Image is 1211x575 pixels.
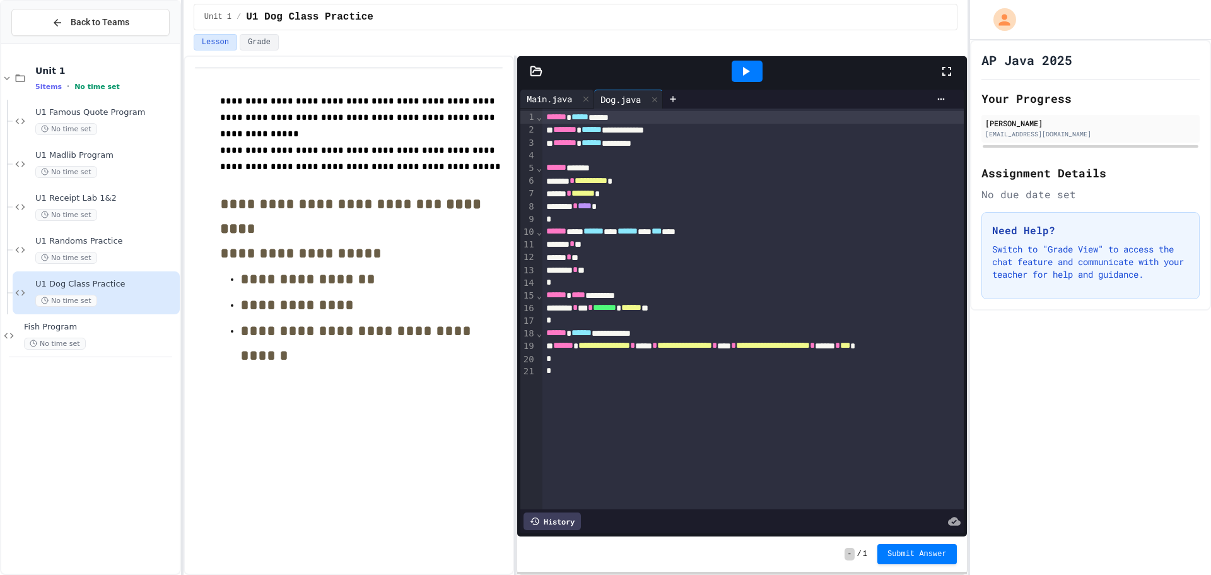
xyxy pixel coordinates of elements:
[11,9,170,36] button: Back to Teams
[520,328,536,340] div: 18
[35,65,177,76] span: Unit 1
[520,302,536,315] div: 16
[24,338,86,350] span: No time set
[35,236,177,247] span: U1 Randoms Practice
[520,277,536,290] div: 14
[67,81,69,92] span: •
[520,150,536,162] div: 4
[536,112,542,122] span: Fold line
[35,193,177,204] span: U1 Receipt Lab 1&2
[520,175,536,187] div: 6
[536,227,542,237] span: Fold line
[536,328,542,338] span: Fold line
[246,9,373,25] span: U1 Dog Class Practice
[35,295,97,307] span: No time set
[520,226,536,239] div: 10
[520,162,536,175] div: 5
[520,137,536,150] div: 3
[887,549,947,559] span: Submit Answer
[520,353,536,366] div: 20
[35,209,97,221] span: No time set
[981,51,1072,69] h1: AP Java 2025
[71,16,129,29] span: Back to Teams
[520,264,536,277] div: 13
[520,290,536,302] div: 15
[981,187,1200,202] div: No due date set
[536,290,542,300] span: Fold line
[594,93,647,106] div: Dog.java
[520,111,536,124] div: 1
[204,12,231,22] span: Unit 1
[35,83,62,91] span: 5 items
[520,201,536,213] div: 8
[520,213,536,226] div: 9
[863,549,867,559] span: 1
[35,166,97,178] span: No time set
[74,83,120,91] span: No time set
[520,90,594,109] div: Main.java
[524,513,581,530] div: History
[992,223,1189,238] h3: Need Help?
[985,117,1196,129] div: [PERSON_NAME]
[992,243,1189,281] p: Switch to "Grade View" to access the chat feature and communicate with your teacher for help and ...
[536,163,542,173] span: Fold line
[520,92,578,105] div: Main.java
[981,90,1200,107] h2: Your Progress
[594,90,663,109] div: Dog.java
[857,549,862,559] span: /
[240,34,279,50] button: Grade
[520,340,536,353] div: 19
[24,322,177,333] span: Fish Program
[520,315,536,328] div: 17
[845,548,854,560] span: -
[35,123,97,135] span: No time set
[35,279,177,290] span: U1 Dog Class Practice
[877,544,957,564] button: Submit Answer
[980,5,1019,34] div: My Account
[520,365,536,378] div: 21
[194,34,237,50] button: Lesson
[985,129,1196,139] div: [EMAIL_ADDRESS][DOMAIN_NAME]
[981,164,1200,182] h2: Assignment Details
[237,12,241,22] span: /
[520,251,536,264] div: 12
[520,187,536,200] div: 7
[520,239,536,251] div: 11
[35,252,97,264] span: No time set
[35,107,177,118] span: U1 Famous Quote Program
[35,150,177,161] span: U1 Madlib Program
[520,124,536,136] div: 2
